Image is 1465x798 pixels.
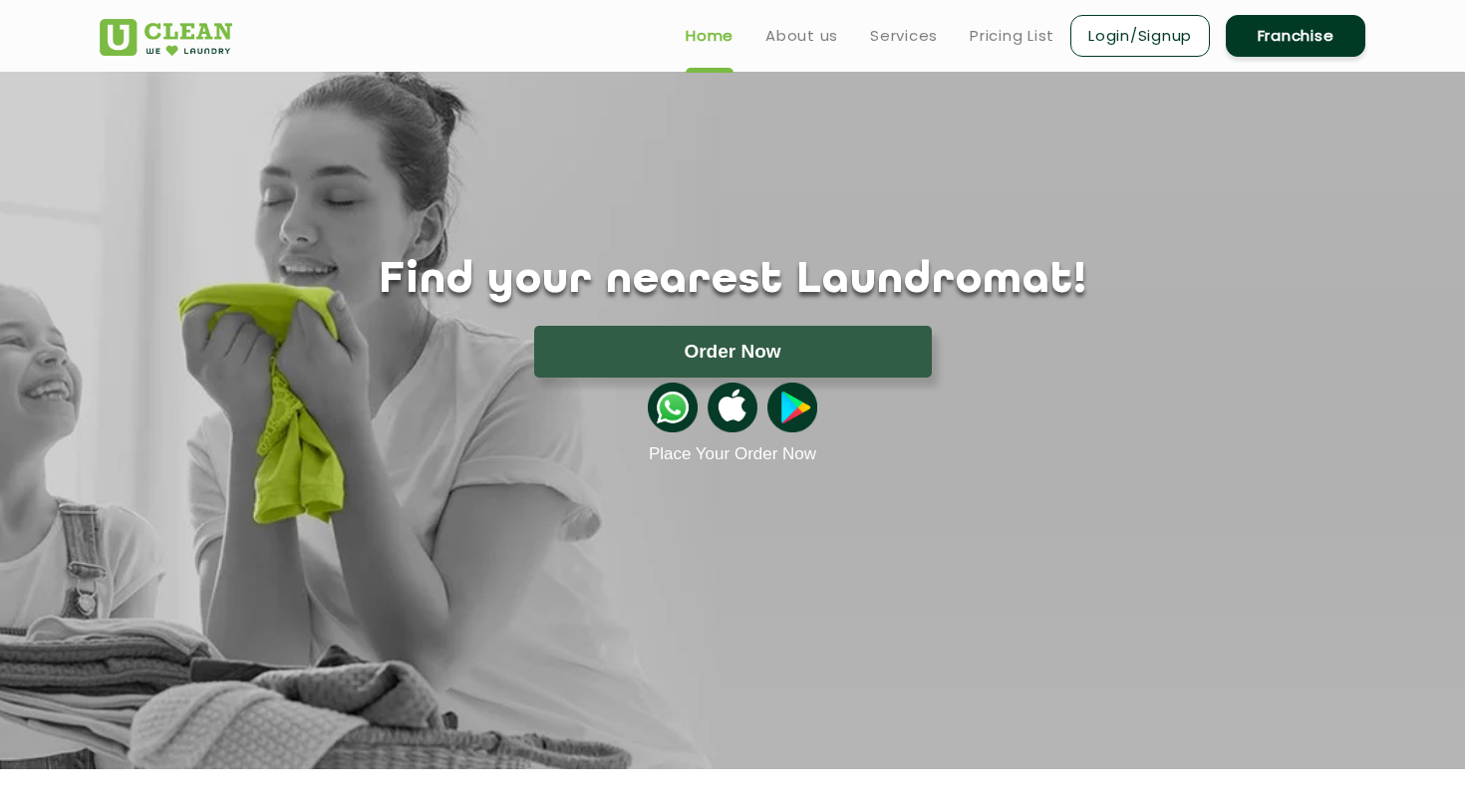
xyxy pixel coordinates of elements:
[870,24,938,48] a: Services
[686,24,733,48] a: Home
[708,383,757,432] img: apple-icon.png
[534,326,932,378] button: Order Now
[1226,15,1365,57] a: Franchise
[970,24,1054,48] a: Pricing List
[767,383,817,432] img: playstoreicon.png
[649,444,816,464] a: Place Your Order Now
[85,256,1380,306] h1: Find your nearest Laundromat!
[1070,15,1210,57] a: Login/Signup
[648,383,698,432] img: whatsappicon.png
[765,24,838,48] a: About us
[100,19,232,56] img: UClean Laundry and Dry Cleaning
